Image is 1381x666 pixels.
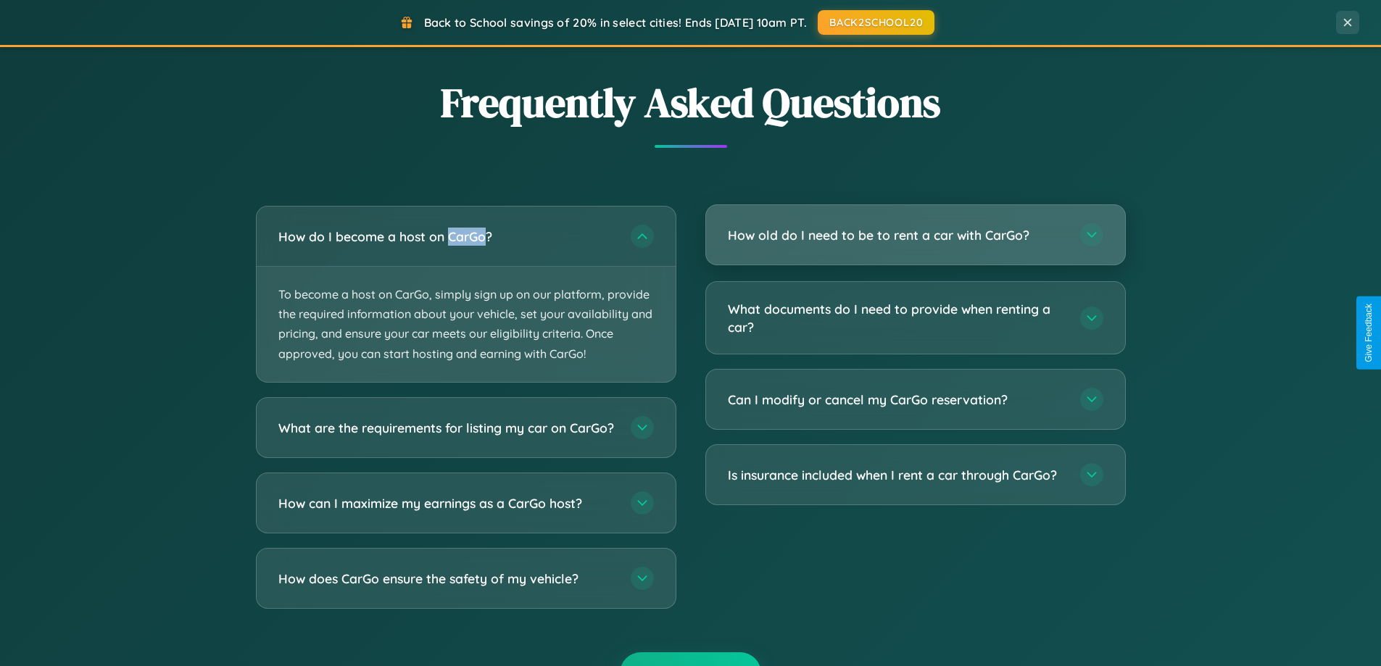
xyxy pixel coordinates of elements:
button: BACK2SCHOOL20 [818,10,934,35]
p: To become a host on CarGo, simply sign up on our platform, provide the required information about... [257,267,676,382]
h3: Is insurance included when I rent a car through CarGo? [728,466,1066,484]
h3: How old do I need to be to rent a car with CarGo? [728,226,1066,244]
h3: How do I become a host on CarGo? [278,228,616,246]
span: Back to School savings of 20% in select cities! Ends [DATE] 10am PT. [424,15,807,30]
h3: Can I modify or cancel my CarGo reservation? [728,391,1066,409]
h2: Frequently Asked Questions [256,75,1126,130]
h3: How can I maximize my earnings as a CarGo host? [278,494,616,512]
div: Give Feedback [1364,304,1374,362]
h3: What documents do I need to provide when renting a car? [728,300,1066,336]
h3: How does CarGo ensure the safety of my vehicle? [278,569,616,587]
h3: What are the requirements for listing my car on CarGo? [278,418,616,436]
